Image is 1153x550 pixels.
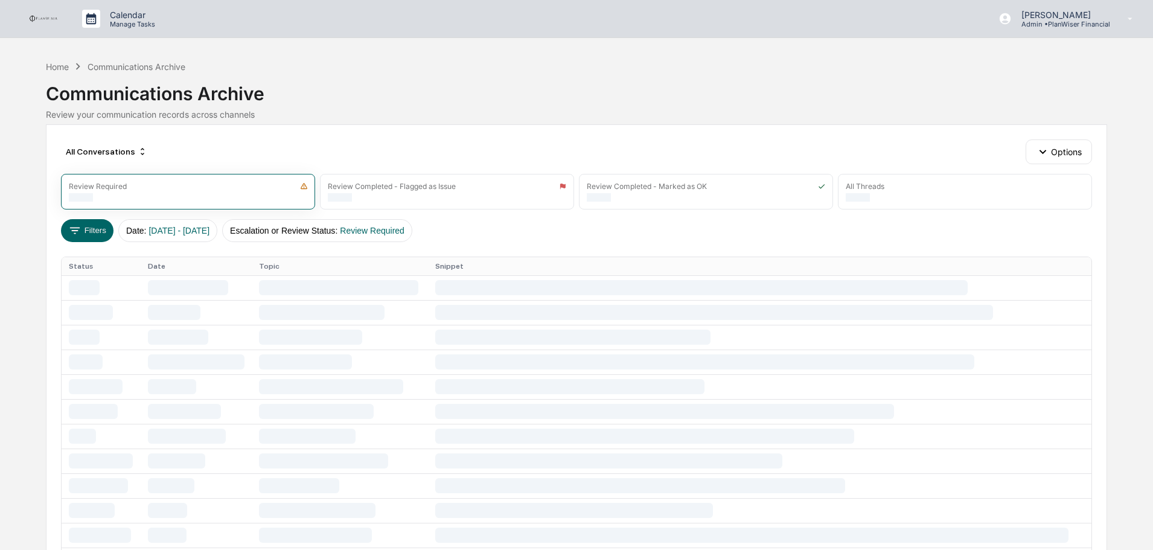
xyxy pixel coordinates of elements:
img: icon [300,182,308,190]
p: Manage Tasks [100,20,161,28]
p: Calendar [100,10,161,20]
span: [DATE] - [DATE] [149,226,209,235]
div: Review your communication records across channels [46,109,1107,120]
p: Admin • PlanWiser Financial [1012,20,1110,28]
img: icon [559,182,566,190]
div: Home [46,62,69,72]
div: All Threads [846,182,884,191]
th: Date [141,257,252,275]
img: icon [818,182,825,190]
div: Communications Archive [46,73,1107,104]
th: Snippet [428,257,1091,275]
div: All Conversations [61,142,152,161]
div: Review Required [69,182,127,191]
img: logo [29,15,58,22]
button: Options [1026,139,1091,164]
div: Communications Archive [88,62,185,72]
button: Date:[DATE] - [DATE] [118,219,217,242]
th: Topic [252,257,428,275]
button: Filters [61,219,113,242]
div: Review Completed - Flagged as Issue [328,182,456,191]
span: Review Required [340,226,404,235]
div: Review Completed - Marked as OK [587,182,707,191]
th: Status [62,257,140,275]
button: Escalation or Review Status:Review Required [222,219,412,242]
p: [PERSON_NAME] [1012,10,1110,20]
